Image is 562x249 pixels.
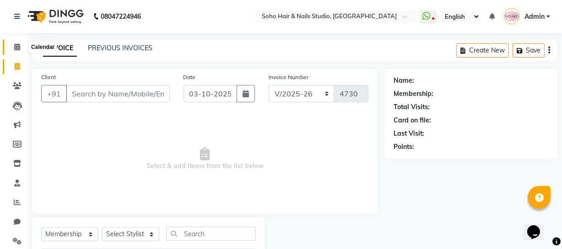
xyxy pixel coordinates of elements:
div: Membership: [394,89,433,99]
a: PREVIOUS INVOICES [88,44,152,52]
div: Card on file: [394,116,431,125]
div: Total Visits: [394,102,430,112]
img: logo [23,4,86,29]
input: Search [166,227,256,241]
img: Admin [504,8,520,24]
input: Search by Name/Mobile/Email/Code [66,85,170,102]
div: Calendar [29,42,57,53]
label: Invoice Number [269,73,308,81]
button: Save [513,43,545,58]
span: Select & add items from the list below [41,113,368,205]
label: Date [184,73,196,81]
span: Admin [524,12,545,21]
div: Name: [394,76,414,85]
button: +91 [41,85,67,102]
div: Points: [394,142,414,152]
div: Last Visit: [394,129,424,138]
label: Client [41,73,56,81]
button: Create New [456,43,509,58]
iframe: chat widget [524,212,553,240]
b: 08047224946 [101,4,141,29]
